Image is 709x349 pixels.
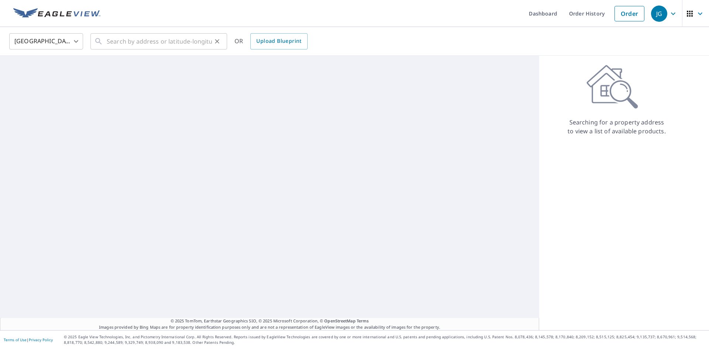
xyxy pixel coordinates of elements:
span: © 2025 TomTom, Earthstar Geographics SIO, © 2025 Microsoft Corporation, © [171,318,369,324]
a: Privacy Policy [29,337,53,342]
a: Order [614,6,644,21]
p: Searching for a property address to view a list of available products. [567,118,666,136]
button: Clear [212,36,222,47]
div: [GEOGRAPHIC_DATA] [9,31,83,52]
input: Search by address or latitude-longitude [107,31,212,52]
a: Upload Blueprint [250,33,307,49]
img: EV Logo [13,8,100,19]
div: OR [234,33,308,49]
span: Upload Blueprint [256,37,301,46]
a: Terms [357,318,369,324]
a: Terms of Use [4,337,27,342]
div: JG [651,6,667,22]
p: | [4,338,53,342]
a: OpenStreetMap [324,318,355,324]
p: © 2025 Eagle View Technologies, Inc. and Pictometry International Corp. All Rights Reserved. Repo... [64,334,705,345]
